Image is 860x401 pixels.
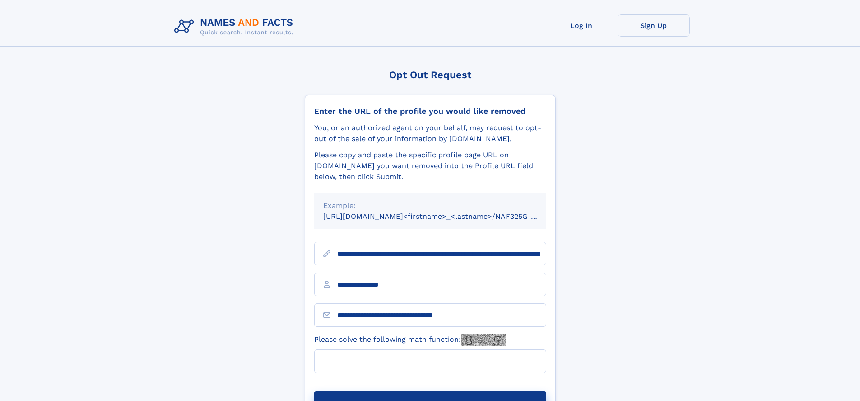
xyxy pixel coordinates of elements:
div: You, or an authorized agent on your behalf, may request to opt-out of the sale of your informatio... [314,123,546,144]
a: Sign Up [618,14,690,37]
div: Example: [323,200,537,211]
div: Enter the URL of the profile you would like removed [314,106,546,116]
small: [URL][DOMAIN_NAME]<firstname>_<lastname>/NAF325G-xxxxxxxx [323,212,563,221]
a: Log In [545,14,618,37]
label: Please solve the following math function: [314,334,506,346]
img: Logo Names and Facts [171,14,301,39]
div: Opt Out Request [305,69,556,80]
div: Please copy and paste the specific profile page URL on [DOMAIN_NAME] you want removed into the Pr... [314,150,546,182]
